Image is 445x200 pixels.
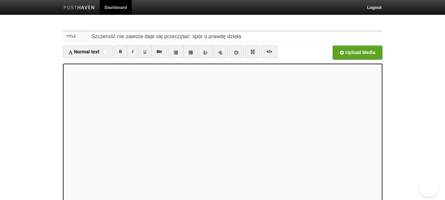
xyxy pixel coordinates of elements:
img: Posthaven-bar [64,6,95,11]
a: U [138,45,152,58]
img: pagebreak-icon.png [250,49,255,54]
label: Title [63,31,90,42]
a: </> [261,45,277,58]
span: Normal text [68,49,99,54]
iframe: Help Scout Beacon - Open [419,177,438,197]
a: Str [151,45,167,58]
a: B [114,45,127,58]
del: Str [156,49,162,54]
a: I [127,45,138,58]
